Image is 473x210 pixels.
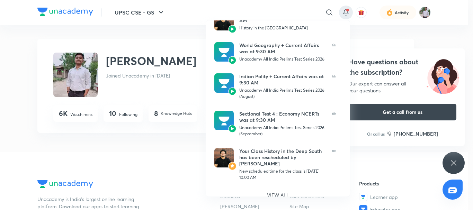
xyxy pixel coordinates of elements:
div: Unacademy All India Prelims Test Series 2026 (August) [239,87,327,100]
span: 6h [332,42,336,62]
a: AvatarAvatarYour Class History in the Deep South has been rescheduled by [PERSON_NAME]New schedul... [206,143,345,186]
div: World Geography + Current Affairs was at 9:30 AM [239,42,327,55]
div: History in the [GEOGRAPHIC_DATA] [239,25,327,31]
img: Avatar [214,111,234,130]
a: AvatarAvatarWorld Geography + Current Affairs was at 9:30 AMUnacademy All India Prelims Test Seri... [206,37,345,68]
span: 8h [332,148,336,181]
span: 6h [332,111,336,137]
img: Avatar [214,42,234,62]
a: AvatarAvatarSectional Test 4 : Economy NCERTs was at 9:30 AMUnacademy All India Prelims Test Seri... [206,105,345,143]
img: Avatar [228,162,237,170]
div: Unacademy All India Prelims Test Series 2026 [239,56,327,62]
img: Avatar [214,148,234,167]
img: Avatar [228,87,237,95]
img: Avatar [228,25,237,33]
div: Indian Polity + Current Affairs was at 9:30 AM [239,73,327,86]
p: VIEW ALL [267,191,289,199]
img: Avatar [214,73,234,93]
img: Avatar [228,56,237,64]
img: Avatar [228,125,237,133]
a: AvatarAvatar[PERSON_NAME] class was at 10:30 AMHistory in the [GEOGRAPHIC_DATA]5h [206,6,345,37]
div: Your Class History in the Deep South has been rescheduled by [PERSON_NAME] [239,148,327,167]
div: New scheduled time for the class is [DATE] 10:00 AM [239,168,327,181]
div: Unacademy All India Prelims Test Series 2026 (September) [239,125,327,137]
div: Sectional Test 4 : Economy NCERTs was at 9:30 AM [239,111,327,123]
img: Avatar [214,11,234,30]
span: 5h [332,11,336,31]
a: AvatarAvatarIndian Polity + Current Affairs was at 9:30 AMUnacademy All India Prelims Test Series... [206,68,345,105]
span: 6h [332,73,336,100]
